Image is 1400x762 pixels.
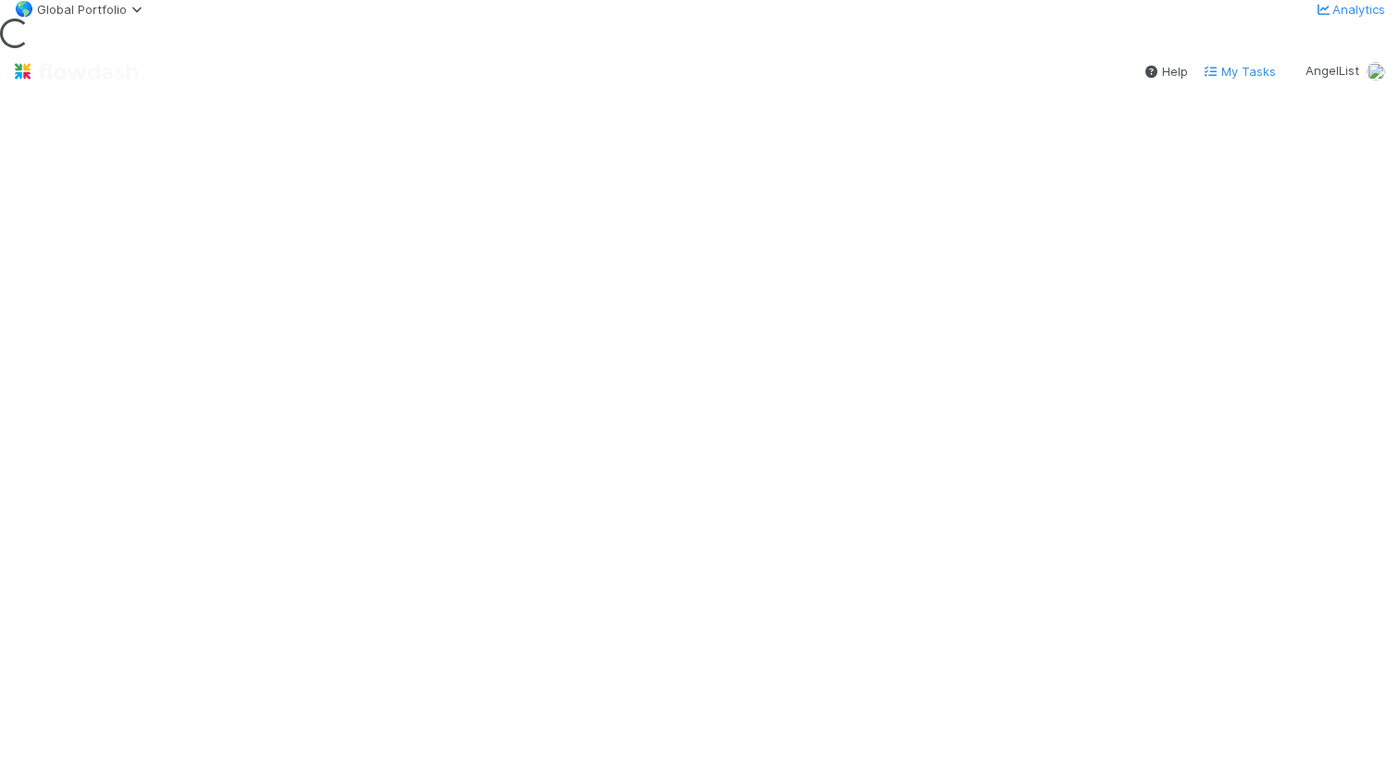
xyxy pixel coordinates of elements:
span: AngelList [1306,63,1359,78]
img: avatar_c584de82-e924-47af-9431-5c284c40472a.png [1367,62,1385,81]
span: 🌎 [15,1,33,17]
span: My Tasks [1203,64,1276,79]
span: Global Portfolio [37,2,149,17]
img: logo-inverted-e16ddd16eac7371096b0.svg [15,56,138,87]
a: Analytics [1314,2,1385,17]
a: My Tasks [1203,62,1276,81]
div: Help [1144,62,1188,81]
